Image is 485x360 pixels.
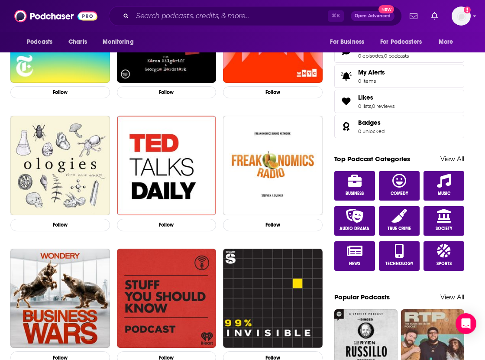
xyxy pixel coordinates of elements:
[337,95,355,107] a: Likes
[358,94,394,101] a: Likes
[10,219,110,231] button: Follow
[334,206,375,236] a: Audio Drama
[68,36,87,48] span: Charts
[117,86,217,99] button: Follow
[378,5,394,13] span: New
[337,120,355,133] a: Badges
[334,90,464,113] span: Likes
[452,6,471,26] span: Logged in as bgast63
[358,78,385,84] span: 0 items
[384,53,409,59] a: 0 podcasts
[223,249,323,348] img: 99% Invisible
[328,10,344,22] span: ⌘ K
[339,226,369,231] span: Audio Drama
[438,191,450,196] span: Music
[334,65,464,88] a: My Alerts
[358,119,381,126] span: Badges
[358,68,385,76] span: My Alerts
[349,261,360,266] span: News
[379,241,420,271] a: Technology
[133,9,328,23] input: Search podcasts, credits, & more...
[385,261,414,266] span: Technology
[424,241,464,271] a: Sports
[452,6,471,26] img: User Profile
[379,171,420,201] a: Comedy
[358,103,371,109] a: 0 lists
[436,226,453,231] span: Society
[10,116,110,215] img: Ologies with Alie Ward
[436,261,452,266] span: Sports
[380,36,422,48] span: For Podcasters
[334,155,410,163] a: Top Podcast Categories
[334,241,375,271] a: News
[330,36,364,48] span: For Business
[375,34,434,50] button: open menu
[10,86,110,99] button: Follow
[109,6,402,26] div: Search podcasts, credits, & more...
[424,171,464,201] a: Music
[103,36,133,48] span: Monitoring
[424,206,464,236] a: Society
[337,70,355,82] span: My Alerts
[358,119,385,126] a: Badges
[464,6,471,13] svg: Add a profile image
[223,86,323,99] button: Follow
[406,9,421,23] a: Show notifications dropdown
[388,226,411,231] span: True Crime
[358,94,373,101] span: Likes
[433,34,464,50] button: open menu
[97,34,145,50] button: open menu
[440,155,464,163] a: View All
[452,6,471,26] button: Show profile menu
[334,171,375,201] a: Business
[10,249,110,348] img: Business Wars
[117,219,217,231] button: Follow
[21,34,64,50] button: open menu
[27,36,52,48] span: Podcasts
[372,103,394,109] a: 0 reviews
[223,116,323,215] img: Freakonomics Radio
[117,249,217,348] img: Stuff You Should Know
[117,116,217,215] img: TED Talks Daily
[223,219,323,231] button: Follow
[358,53,383,59] a: 0 episodes
[324,34,375,50] button: open menu
[351,11,394,21] button: Open AdvancedNew
[355,14,391,18] span: Open Advanced
[63,34,92,50] a: Charts
[346,191,364,196] span: Business
[358,128,385,134] a: 0 unlocked
[14,8,97,24] img: Podchaser - Follow, Share and Rate Podcasts
[440,293,464,301] a: View All
[379,206,420,236] a: True Crime
[456,313,476,334] div: Open Intercom Messenger
[439,36,453,48] span: More
[371,103,372,109] span: ,
[334,293,390,301] a: Popular Podcasts
[334,115,464,138] span: Badges
[428,9,441,23] a: Show notifications dropdown
[391,191,408,196] span: Comedy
